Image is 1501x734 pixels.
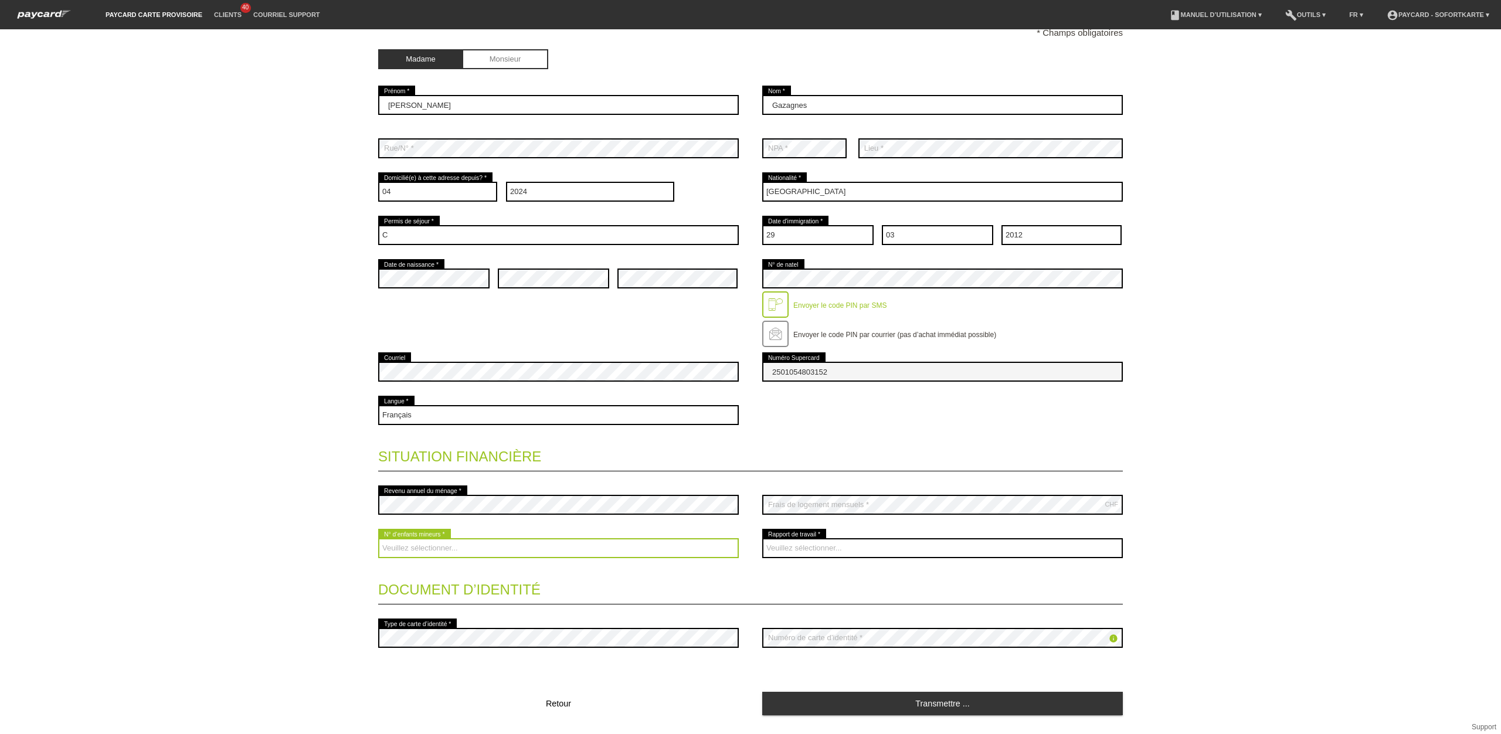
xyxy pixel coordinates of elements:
legend: Situation financière [378,437,1123,471]
i: info [1109,634,1118,643]
a: Transmettre ... [762,692,1123,715]
span: 40 [240,3,251,13]
a: bookManuel d’utilisation ▾ [1163,11,1268,18]
label: Envoyer le code PIN par SMS [793,301,887,310]
i: account_circle [1387,9,1398,21]
i: book [1169,9,1181,21]
span: Retour [546,699,571,708]
a: info [1109,635,1118,645]
a: paycard Sofortkarte [12,13,76,22]
a: Clients [208,11,247,18]
legend: Document d’identité [378,570,1123,604]
div: CHF [1105,501,1118,508]
button: Retour [378,692,739,715]
label: Envoyer le code PIN par courrier (pas d’achat immédiat possible) [793,331,996,339]
a: paycard carte provisoire [100,11,208,18]
a: Courriel Support [247,11,325,18]
i: build [1285,9,1297,21]
a: buildOutils ▾ [1279,11,1332,18]
a: Support [1472,723,1496,731]
img: paycard Sofortkarte [12,8,76,21]
a: FR ▾ [1343,11,1369,18]
p: * Champs obligatoires [378,28,1123,38]
a: account_circlepaycard - Sofortkarte ▾ [1381,11,1495,18]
